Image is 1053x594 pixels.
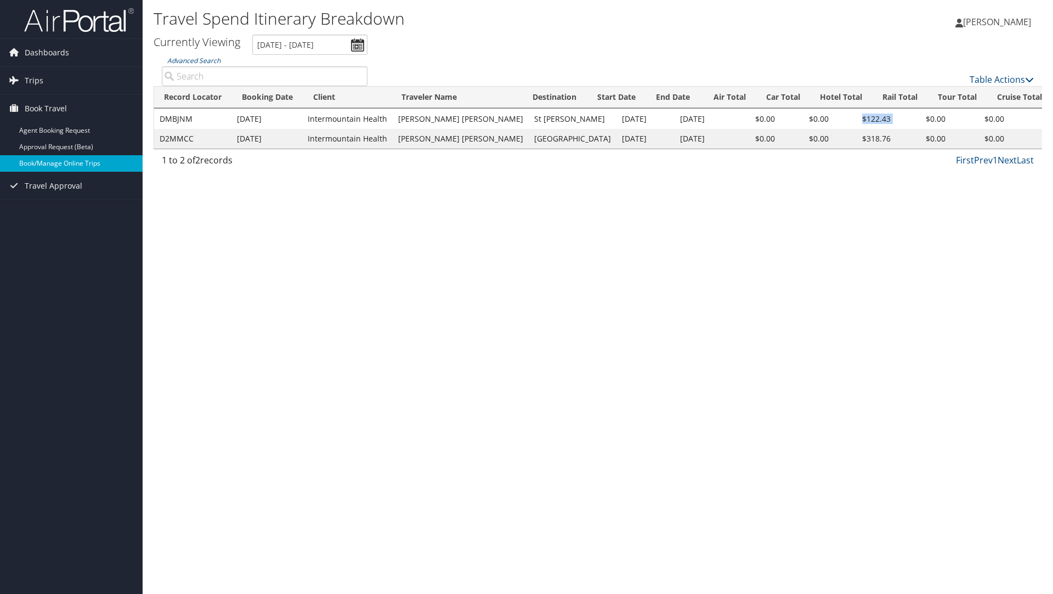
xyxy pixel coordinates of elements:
a: First [956,154,974,166]
th: Destination: activate to sort column ascending [523,87,587,108]
td: $0.00 [780,129,834,149]
span: Dashboards [25,39,69,66]
h3: Currently Viewing [154,35,240,49]
td: St [PERSON_NAME] [529,109,616,129]
th: Record Locator: activate to sort column ascending [154,87,232,108]
td: $0.00 [728,129,780,149]
span: 2 [195,154,200,166]
th: Car Total: activate to sort column ascending [756,87,810,108]
a: 1 [993,154,998,166]
td: $0.00 [728,109,780,129]
input: [DATE] - [DATE] [252,35,367,55]
a: Table Actions [970,73,1034,86]
th: Traveler Name: activate to sort column ascending [392,87,523,108]
td: [DATE] [616,129,675,149]
td: $0.00 [951,129,1010,149]
th: Client: activate to sort column ascending [303,87,392,108]
td: [PERSON_NAME] [PERSON_NAME] [393,109,529,129]
a: Advanced Search [167,56,220,65]
th: Hotel Total: activate to sort column ascending [810,87,872,108]
a: [PERSON_NAME] [955,5,1042,38]
td: [DATE] [675,109,728,129]
td: [DATE] [231,109,302,129]
th: Air Total: activate to sort column ascending [703,87,756,108]
td: Intermountain Health [302,129,393,149]
td: $0.00 [896,129,951,149]
td: [GEOGRAPHIC_DATA] [529,129,616,149]
a: Next [998,154,1017,166]
th: Cruise Total: activate to sort column ascending [987,87,1052,108]
td: $0.00 [896,109,951,129]
img: airportal-logo.png [24,7,134,33]
td: Intermountain Health [302,109,393,129]
a: Prev [974,154,993,166]
span: Book Travel [25,95,67,122]
th: Tour Total: activate to sort column ascending [927,87,987,108]
td: D2MMCC [154,129,231,149]
td: [DATE] [231,129,302,149]
td: [DATE] [675,129,728,149]
td: $122.43 [834,109,896,129]
a: Last [1017,154,1034,166]
td: [PERSON_NAME] [PERSON_NAME] [393,129,529,149]
th: End Date: activate to sort column ascending [646,87,703,108]
td: $0.00 [780,109,834,129]
div: 1 to 2 of records [162,154,367,172]
span: Travel Approval [25,172,82,200]
th: Start Date: activate to sort column ascending [587,87,646,108]
span: Trips [25,67,43,94]
td: $0.00 [951,109,1010,129]
span: [PERSON_NAME] [963,16,1031,28]
th: Rail Total: activate to sort column ascending [872,87,927,108]
h1: Travel Spend Itinerary Breakdown [154,7,746,30]
th: Booking Date: activate to sort column ascending [232,87,303,108]
input: Advanced Search [162,66,367,86]
td: DMBJNM [154,109,231,129]
td: $318.76 [834,129,896,149]
td: [DATE] [616,109,675,129]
